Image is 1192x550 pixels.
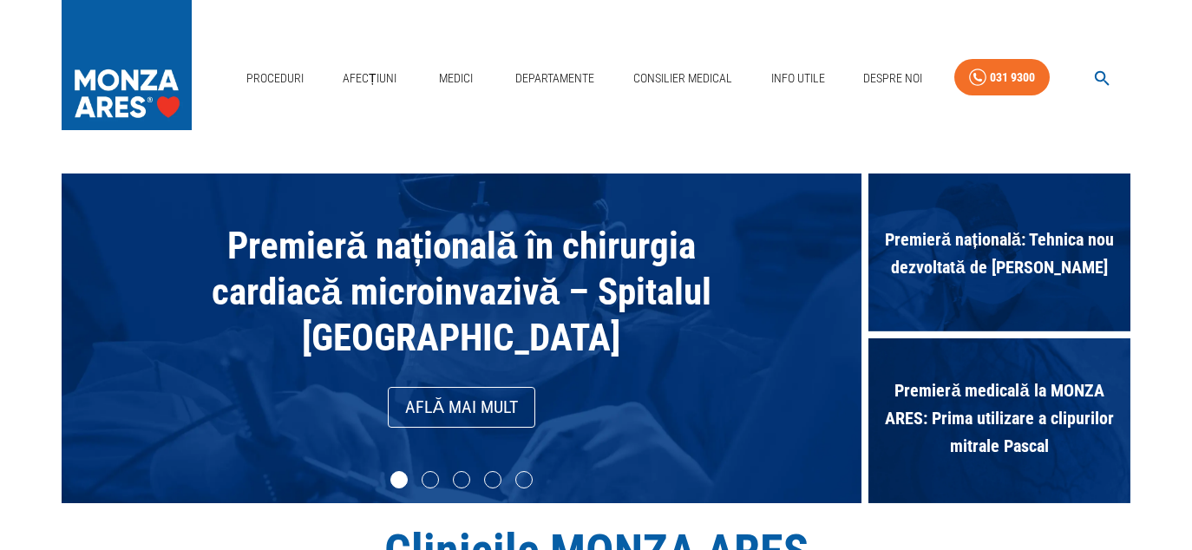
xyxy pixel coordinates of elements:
[212,224,711,359] span: Premieră națională în chirurgia cardiacă microinvazivă – Spitalul [GEOGRAPHIC_DATA]
[508,61,601,96] a: Departamente
[390,471,408,488] li: slide item 1
[856,61,929,96] a: Despre Noi
[239,61,311,96] a: Proceduri
[764,61,832,96] a: Info Utile
[868,338,1130,503] div: Premieră medicală la MONZA ARES: Prima utilizare a clipurilor mitrale Pascal
[954,59,1050,96] a: 031 9300
[868,217,1130,290] span: Premieră națională: Tehnica nou dezvoltată de [PERSON_NAME]
[868,368,1130,468] span: Premieră medicală la MONZA ARES: Prima utilizare a clipurilor mitrale Pascal
[422,471,439,488] li: slide item 2
[484,471,501,488] li: slide item 4
[428,61,483,96] a: Medici
[990,67,1035,88] div: 031 9300
[868,174,1130,338] div: Premieră națională: Tehnica nou dezvoltată de [PERSON_NAME]
[388,387,535,428] a: Află mai mult
[515,471,533,488] li: slide item 5
[626,61,739,96] a: Consilier Medical
[336,61,403,96] a: Afecțiuni
[453,471,470,488] li: slide item 3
